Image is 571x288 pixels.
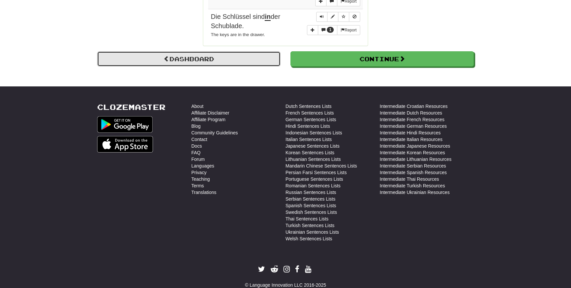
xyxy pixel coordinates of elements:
img: Get it on App Store [97,136,153,153]
button: Report [337,25,360,35]
a: Intermediate German Resources [380,123,447,129]
button: Add sentence to collection [307,25,318,35]
a: Thai Sentences Lists [285,216,328,222]
a: Romanian Sentences Lists [285,182,341,189]
a: Privacy [191,169,207,176]
a: Ukrainian Sentences Lists [285,229,339,235]
a: Spanish Sentences Lists [285,202,336,209]
a: Contact [191,136,207,143]
a: Dutch Sentences Lists [285,103,331,110]
a: Docs [191,143,202,149]
a: Lithuanian Sentences Lists [285,156,341,163]
a: Terms [191,182,204,189]
a: Intermediate Lithuanian Resources [380,156,451,163]
a: Teaching [191,176,210,182]
a: Indonesian Sentences Lists [285,129,342,136]
div: More sentence controls [307,25,360,35]
a: Intermediate Dutch Resources [380,110,442,116]
a: Intermediate Turkish Resources [380,182,445,189]
a: French Sentences Lists [285,110,334,116]
a: Clozemaster [97,103,166,111]
a: Italian Sentences Lists [285,136,332,143]
div: Sentence controls [316,12,360,22]
a: Korean Sentences Lists [285,149,334,156]
a: Intermediate Korean Resources [380,149,445,156]
a: Persian Farsi Sentences Lists [285,169,347,176]
button: Play sentence audio [316,12,327,22]
a: Blog [191,123,201,129]
button: Continue [290,51,474,67]
a: Intermediate French Resources [380,116,444,123]
a: Intermediate Hindi Resources [380,129,440,136]
span: 1 [329,27,331,32]
a: Intermediate Serbian Resources [380,163,446,169]
u: in [265,13,271,21]
a: Swedish Sentences Lists [285,209,337,216]
a: Hindi Sentences Lists [285,123,330,129]
a: Forum [191,156,205,163]
a: Languages [191,163,214,169]
img: Get it on Google Play [97,116,153,133]
a: Intermediate Japanese Resources [380,143,450,149]
a: Affiliate Program [191,116,225,123]
small: The keys are in the drawer. [211,32,265,37]
a: Community Guidelines [191,129,238,136]
span: Die Schlüssel sind der Schublade. [211,13,280,30]
a: Intermediate Croatian Resources [380,103,447,110]
a: Intermediate Thai Resources [380,176,439,182]
a: Intermediate Ukrainian Resources [380,189,450,196]
a: Translations [191,189,216,196]
a: Serbian Sentences Lists [285,196,335,202]
button: Toggle favorite [338,12,349,22]
a: Dashboard [97,51,281,67]
button: 1 [318,25,337,35]
a: Affiliate Disclaimer [191,110,229,116]
a: FAQ [191,149,201,156]
a: Intermediate Italian Resources [380,136,442,143]
a: Welsh Sentences Lists [285,235,332,242]
a: German Sentences Lists [285,116,336,123]
button: Toggle ignore [349,12,360,22]
a: About [191,103,204,110]
a: Intermediate Spanish Resources [380,169,447,176]
a: Mandarin Chinese Sentences Lists [285,163,357,169]
a: Portuguese Sentences Lists [285,176,343,182]
a: Turkish Sentences Lists [285,222,334,229]
button: Edit sentence [327,12,338,22]
a: Japanese Sentences Lists [285,143,339,149]
a: Russian Sentences Lists [285,189,336,196]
